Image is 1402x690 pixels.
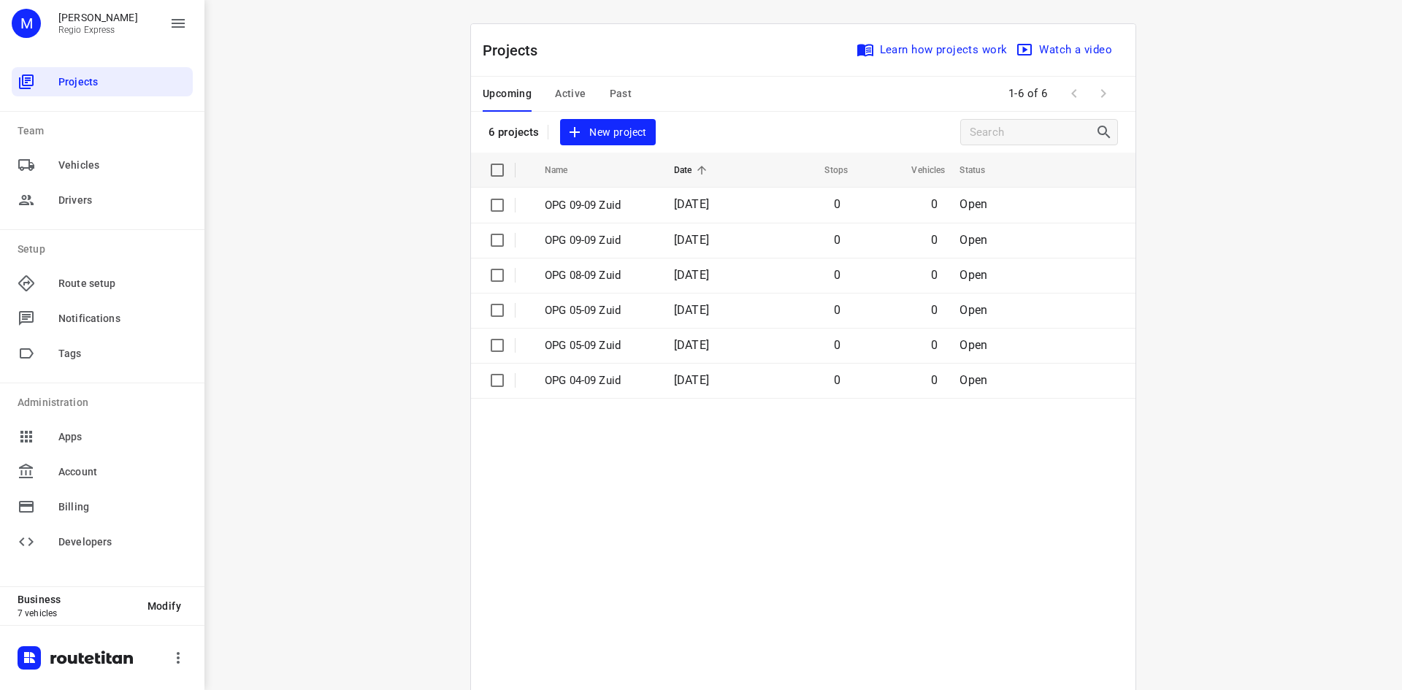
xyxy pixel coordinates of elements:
[545,372,652,389] p: OPG 04-09 Zuid
[569,123,646,142] span: New project
[545,267,652,284] p: OPG 08-09 Zuid
[18,123,193,139] p: Team
[805,161,848,179] span: Stops
[931,373,938,387] span: 0
[834,338,840,352] span: 0
[959,303,987,317] span: Open
[58,346,187,361] span: Tags
[483,39,550,61] p: Projects
[959,338,987,352] span: Open
[58,464,187,480] span: Account
[483,85,532,103] span: Upcoming
[674,268,709,282] span: [DATE]
[58,534,187,550] span: Developers
[834,373,840,387] span: 0
[12,457,193,486] div: Account
[18,594,136,605] p: Business
[136,593,193,619] button: Modify
[1095,123,1117,141] div: Search
[58,429,187,445] span: Apps
[12,492,193,521] div: Billing
[58,311,187,326] span: Notifications
[545,197,652,214] p: OPG 09-09 Zuid
[610,85,632,103] span: Past
[674,303,709,317] span: [DATE]
[18,395,193,410] p: Administration
[560,119,655,146] button: New project
[12,150,193,180] div: Vehicles
[58,12,138,23] p: Max Bisseling
[555,85,586,103] span: Active
[1060,79,1089,108] span: Previous Page
[834,268,840,282] span: 0
[58,276,187,291] span: Route setup
[12,185,193,215] div: Drivers
[674,338,709,352] span: [DATE]
[931,268,938,282] span: 0
[12,9,41,38] div: M
[931,303,938,317] span: 0
[58,158,187,173] span: Vehicles
[18,608,136,618] p: 7 vehicles
[674,233,709,247] span: [DATE]
[959,268,987,282] span: Open
[545,302,652,319] p: OPG 05-09 Zuid
[834,233,840,247] span: 0
[545,337,652,354] p: OPG 05-09 Zuid
[148,600,181,612] span: Modify
[58,74,187,90] span: Projects
[931,338,938,352] span: 0
[834,303,840,317] span: 0
[489,126,539,139] p: 6 projects
[12,527,193,556] div: Developers
[12,67,193,96] div: Projects
[12,422,193,451] div: Apps
[970,121,1095,144] input: Search projects
[674,373,709,387] span: [DATE]
[674,197,709,211] span: [DATE]
[12,269,193,298] div: Route setup
[931,197,938,211] span: 0
[545,232,652,249] p: OPG 09-09 Zuid
[674,161,711,179] span: Date
[959,161,1004,179] span: Status
[834,197,840,211] span: 0
[1003,78,1054,110] span: 1-6 of 6
[58,499,187,515] span: Billing
[959,197,987,211] span: Open
[959,233,987,247] span: Open
[58,193,187,208] span: Drivers
[959,373,987,387] span: Open
[1089,79,1118,108] span: Next Page
[58,25,138,35] p: Regio Express
[18,242,193,257] p: Setup
[931,233,938,247] span: 0
[545,161,587,179] span: Name
[12,339,193,368] div: Tags
[892,161,945,179] span: Vehicles
[12,304,193,333] div: Notifications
